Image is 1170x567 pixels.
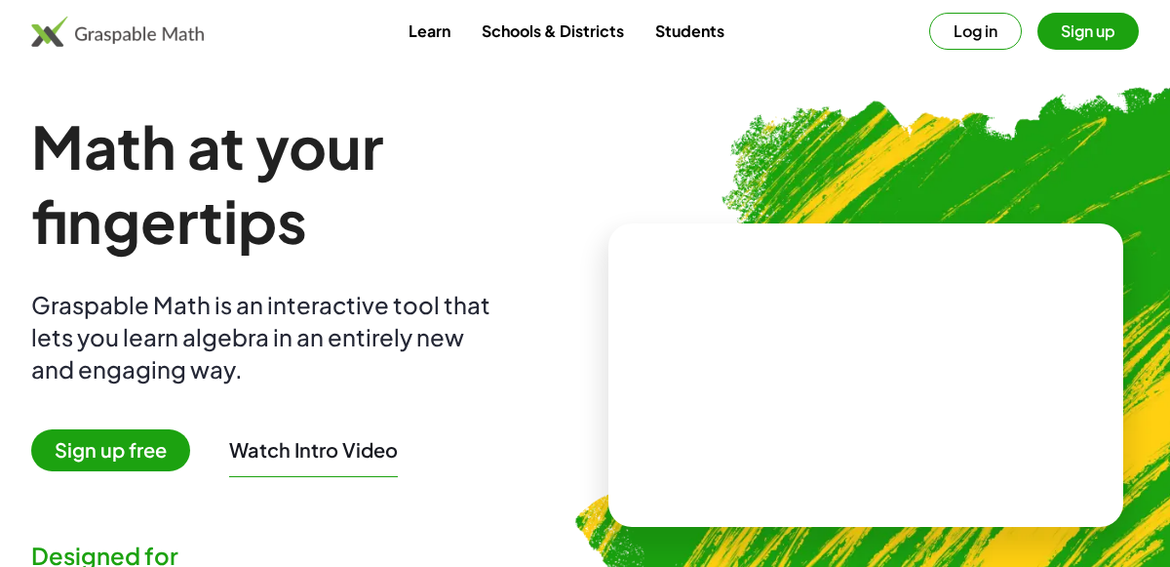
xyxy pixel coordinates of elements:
[31,429,190,471] span: Sign up free
[929,13,1022,50] button: Log in
[31,109,577,258] h1: Math at your fingertips
[466,13,640,49] a: Schools & Districts
[1037,13,1139,50] button: Sign up
[640,13,740,49] a: Students
[720,303,1012,449] video: What is this? This is dynamic math notation. Dynamic math notation plays a central role in how Gr...
[31,289,499,385] div: Graspable Math is an interactive tool that lets you learn algebra in an entirely new and engaging...
[229,437,398,463] button: Watch Intro Video
[393,13,466,49] a: Learn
